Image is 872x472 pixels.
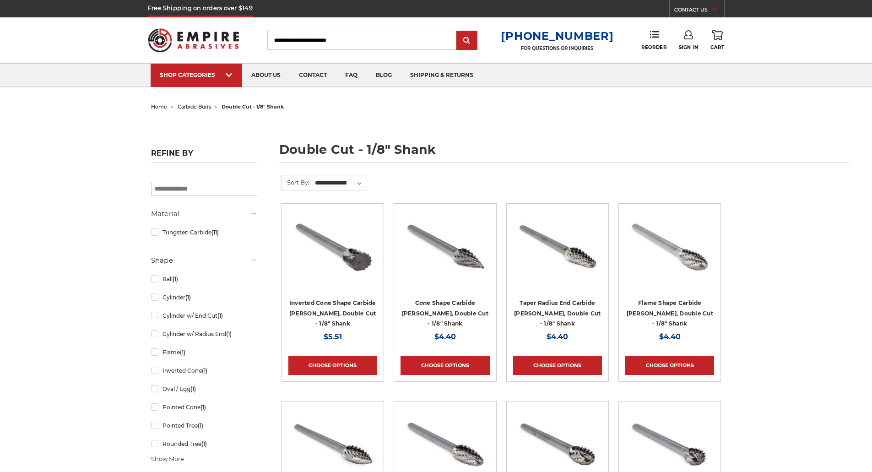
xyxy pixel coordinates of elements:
[288,210,377,327] a: CBSN-51D inverted cone shape carbide burr 1/8" shank
[242,64,290,87] a: about us
[314,176,367,190] select: Sort By:
[336,64,367,87] a: faq
[151,418,257,434] a: Pointed Tree(1)
[151,455,184,463] a: Show More
[324,332,342,341] span: $5.51
[625,210,714,327] a: CBSH-51D flame shape carbide burr 1/8" shank
[625,210,714,283] img: CBSH-51D flame shape carbide burr 1/8" shank
[151,224,257,240] a: Tungsten Carbide(11)
[201,440,207,447] span: (1)
[151,103,167,110] a: home
[151,326,257,342] a: Cylinder w/ Radius End(1)
[217,312,223,319] span: (1)
[659,332,681,341] span: $4.40
[226,331,232,337] span: (1)
[641,44,666,50] span: Reorder
[641,30,666,50] a: Reorder
[151,455,184,464] span: Show More
[151,399,257,415] a: Pointed Cone(1)
[180,349,185,356] span: (1)
[151,308,257,324] a: Cylinder w/ End Cut(1)
[151,363,257,379] a: Inverted Cone(1)
[173,276,178,282] span: (1)
[282,175,309,189] label: Sort By:
[185,294,191,301] span: (1)
[151,344,257,360] a: Flame(1)
[151,289,257,305] a: Cylinder(1)
[279,143,850,163] h1: double cut - 1/8" shank
[679,44,699,50] span: Sign In
[198,422,203,429] span: (1)
[211,229,219,236] span: (11)
[434,332,456,341] span: $4.40
[290,64,336,87] a: contact
[151,208,257,219] h5: Material
[148,22,239,58] img: Empire Abrasives
[401,210,489,327] a: CBSM-51D pointed cone shape carbide burr 1/8" shank
[513,210,602,327] a: CBSL-51D taper shape carbide burr 1/8" shank
[151,255,257,266] h5: Shape
[501,29,613,43] a: [PHONE_NUMBER]
[288,356,377,375] a: Choose Options
[222,103,284,110] span: double cut - 1/8" shank
[202,367,207,374] span: (1)
[288,210,377,283] img: CBSN-51D inverted cone shape carbide burr 1/8" shank
[151,149,257,163] h5: Refine by
[401,210,489,283] img: CBSM-51D pointed cone shape carbide burr 1/8" shank
[625,356,714,375] a: Choose Options
[501,45,613,51] p: FOR QUESTIONS OR INQUIRIES
[458,32,476,50] input: Submit
[513,210,602,283] img: CBSL-51D taper shape carbide burr 1/8" shank
[200,404,206,411] span: (1)
[547,332,568,341] span: $4.40
[710,44,724,50] span: Cart
[710,30,724,50] a: Cart
[513,356,602,375] a: Choose Options
[151,436,257,452] a: Rounded Tree(1)
[401,64,482,87] a: shipping & returns
[160,71,233,78] div: SHOP CATEGORIES
[674,5,724,17] a: CONTACT US
[151,271,257,287] a: Ball(1)
[178,103,211,110] a: carbide burrs
[151,381,257,397] a: Oval / Egg(1)
[401,356,489,375] a: Choose Options
[190,385,196,392] span: (1)
[367,64,401,87] a: blog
